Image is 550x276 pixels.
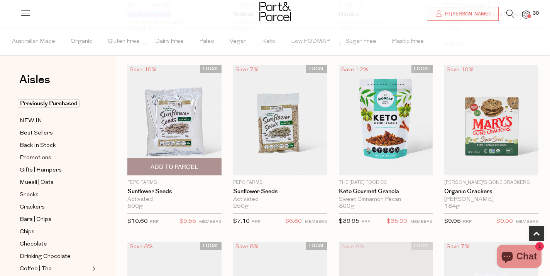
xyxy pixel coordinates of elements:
[387,217,407,227] span: $35.00
[444,242,472,252] div: Save 7%
[411,65,433,73] span: LOCAL
[127,196,222,203] div: Activated
[496,217,513,227] span: $9.00
[108,28,140,55] span: Gluten Free
[233,65,261,75] div: Save 7%
[494,245,544,270] inbox-online-store-chat: Shopify online store chat
[150,220,159,224] small: RRP
[20,264,90,274] a: Coffee | Tea
[427,7,499,21] a: Hi [PERSON_NAME]
[306,242,327,250] span: LOCAL
[339,65,371,75] div: Save 12%
[20,99,90,108] a: Previously Purchased
[20,153,90,163] a: Promotions
[179,217,196,227] span: $9.55
[20,141,90,150] a: Back In Stock
[233,188,327,195] a: Sunflower Seeds
[20,128,90,138] a: Best Sellers
[444,65,538,176] img: Organic Crackers
[230,28,247,55] span: Vegan
[127,65,159,75] div: Save 10%
[233,65,327,176] img: Sunflower Seeds
[19,74,50,93] a: Aisles
[20,239,90,249] a: Chocolate
[339,203,354,210] span: 800g
[444,219,461,224] span: $9.95
[444,179,538,186] p: [PERSON_NAME]'s Gone Crackers
[20,178,90,187] a: Muesli | Oats
[127,188,222,195] a: Sunflower Seeds
[19,71,50,88] span: Aisles
[339,196,433,203] div: Sweet Cinnamon Pecan
[20,227,35,237] span: Chips
[361,220,370,224] small: RRP
[516,220,538,224] small: MEMBERS
[71,28,92,55] span: Organic
[127,65,222,176] img: Sunflower Seeds
[127,179,222,186] p: Pepo Farms
[339,219,359,224] span: $39.95
[444,203,460,210] span: 184g
[127,219,148,224] span: $10.60
[20,252,71,261] span: Drinking Chocolate
[306,65,327,73] span: LOCAL
[20,190,90,200] a: Snacks
[233,196,327,203] div: Activated
[522,10,530,19] a: 30
[339,179,433,186] p: The [DATE] Food Co
[127,203,143,210] span: 500g
[410,220,433,224] small: MEMBERS
[20,190,39,200] span: Snacks
[20,203,45,212] span: Crackers
[305,220,327,224] small: MEMBERS
[444,65,476,75] div: Save 10%
[463,220,472,224] small: RRP
[20,116,42,126] span: NEW IN
[20,153,51,163] span: Promotions
[531,10,541,17] span: 30
[127,242,155,252] div: Save 8%
[20,129,53,138] span: Best Sellers
[12,28,55,55] span: Australian Made
[339,242,367,252] div: Save 8%
[20,141,56,150] span: Back In Stock
[233,179,327,186] p: Pepo Farms
[20,240,47,249] span: Chocolate
[20,215,51,224] span: Bars | Chips
[411,242,433,250] span: LOCAL
[233,219,250,224] span: $7.10
[20,252,90,261] a: Drinking Chocolate
[262,28,276,55] span: Keto
[200,65,222,73] span: LOCAL
[339,65,433,176] img: Keto Gourmet Granola
[20,165,90,175] a: Gifts | Hampers
[345,28,376,55] span: Sugar Free
[233,242,261,252] div: Save 8%
[444,188,538,195] a: Organic Crackers
[443,11,490,17] span: Hi [PERSON_NAME]
[151,163,198,171] span: Add To Parcel
[127,158,222,175] button: Add To Parcel
[20,264,52,274] span: Coffee | Tea
[20,202,90,212] a: Crackers
[18,99,80,108] span: Previously Purchased
[90,264,96,273] button: Expand/Collapse Coffee | Tea
[20,215,90,224] a: Bars | Chips
[285,217,302,227] span: $6.60
[291,28,330,55] span: Low FODMAP
[199,28,214,55] span: Paleo
[200,242,222,250] span: LOCAL
[392,28,424,55] span: Plastic Free
[20,227,90,237] a: Chips
[20,178,54,187] span: Muesli | Oats
[155,28,184,55] span: Dairy Free
[259,2,291,21] img: Part&Parcel
[20,166,62,175] span: Gifts | Hampers
[339,188,433,195] a: Keto Gourmet Granola
[252,220,261,224] small: RRP
[199,220,222,224] small: MEMBERS
[20,116,90,126] a: NEW IN
[233,203,249,210] span: 250g
[444,196,538,203] div: [PERSON_NAME]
